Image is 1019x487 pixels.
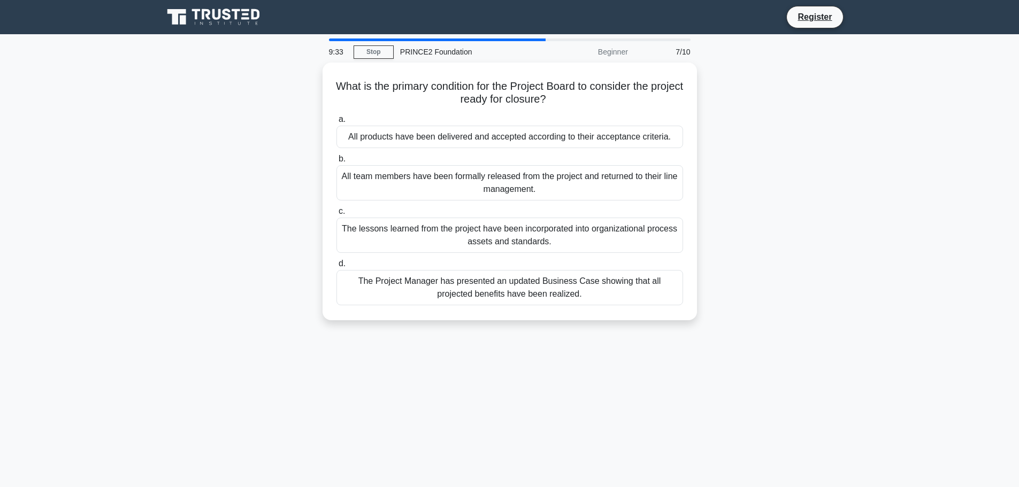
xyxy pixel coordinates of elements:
span: b. [339,154,346,163]
div: All products have been delivered and accepted according to their acceptance criteria. [336,126,683,148]
a: Stop [354,45,394,59]
div: The Project Manager has presented an updated Business Case showing that all projected benefits ha... [336,270,683,305]
div: The lessons learned from the project have been incorporated into organizational process assets an... [336,218,683,253]
span: a. [339,114,346,123]
div: All team members have been formally released from the project and returned to their line management. [336,165,683,200]
div: 9:33 [323,41,354,63]
h5: What is the primary condition for the Project Board to consider the project ready for closure? [335,80,684,106]
div: Beginner [541,41,634,63]
a: Register [791,10,838,24]
div: 7/10 [634,41,697,63]
div: PRINCE2 Foundation [394,41,541,63]
span: c. [339,206,345,215]
span: d. [339,259,346,268]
